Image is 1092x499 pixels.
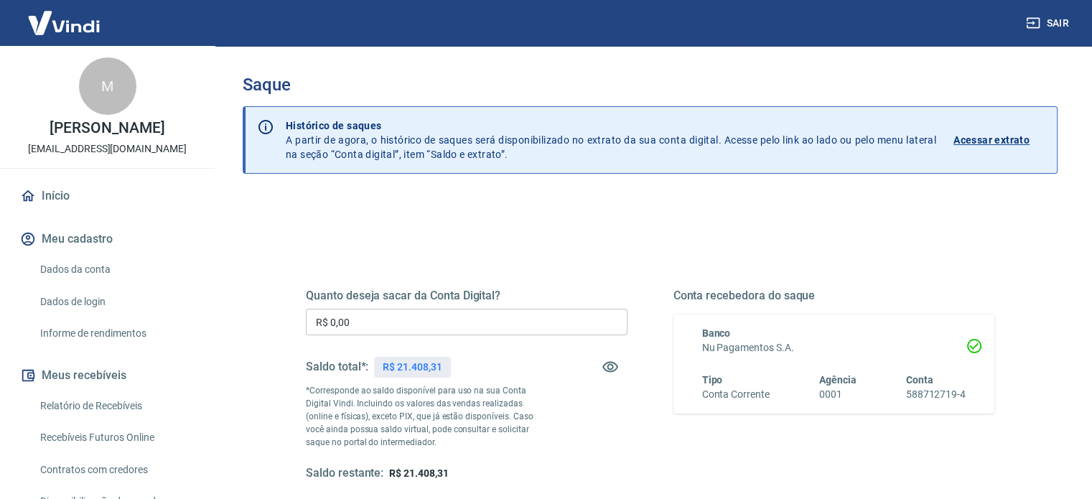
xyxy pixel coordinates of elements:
[702,340,966,355] h6: Nu Pagamentos S.A.
[50,121,164,136] p: [PERSON_NAME]
[17,223,197,255] button: Meu cadastro
[243,75,1058,95] h3: Saque
[17,1,111,45] img: Vindi
[34,423,197,452] a: Recebíveis Futuros Online
[79,57,136,115] div: M
[34,391,197,421] a: Relatório de Recebíveis
[702,387,770,402] h6: Conta Corrente
[1023,10,1075,37] button: Sair
[34,255,197,284] a: Dados da conta
[702,327,731,339] span: Banco
[389,467,448,479] span: R$ 21.408,31
[306,360,368,374] h5: Saldo total*:
[17,360,197,391] button: Meus recebíveis
[306,289,627,303] h5: Quanto deseja sacar da Conta Digital?
[673,289,995,303] h5: Conta recebedora do saque
[306,384,547,449] p: *Corresponde ao saldo disponível para uso na sua Conta Digital Vindi. Incluindo os valores das ve...
[34,319,197,348] a: Informe de rendimentos
[906,374,933,386] span: Conta
[953,118,1045,162] a: Acessar extrato
[702,374,723,386] span: Tipo
[286,118,936,133] p: Histórico de saques
[383,360,442,375] p: R$ 21.408,31
[34,287,197,317] a: Dados de login
[906,387,966,402] h6: 588712719-4
[953,133,1030,147] p: Acessar extrato
[819,387,857,402] h6: 0001
[306,466,383,481] h5: Saldo restante:
[819,374,857,386] span: Agência
[34,455,197,485] a: Contratos com credores
[17,180,197,212] a: Início
[28,141,187,157] p: [EMAIL_ADDRESS][DOMAIN_NAME]
[286,118,936,162] p: A partir de agora, o histórico de saques será disponibilizado no extrato da sua conta digital. Ac...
